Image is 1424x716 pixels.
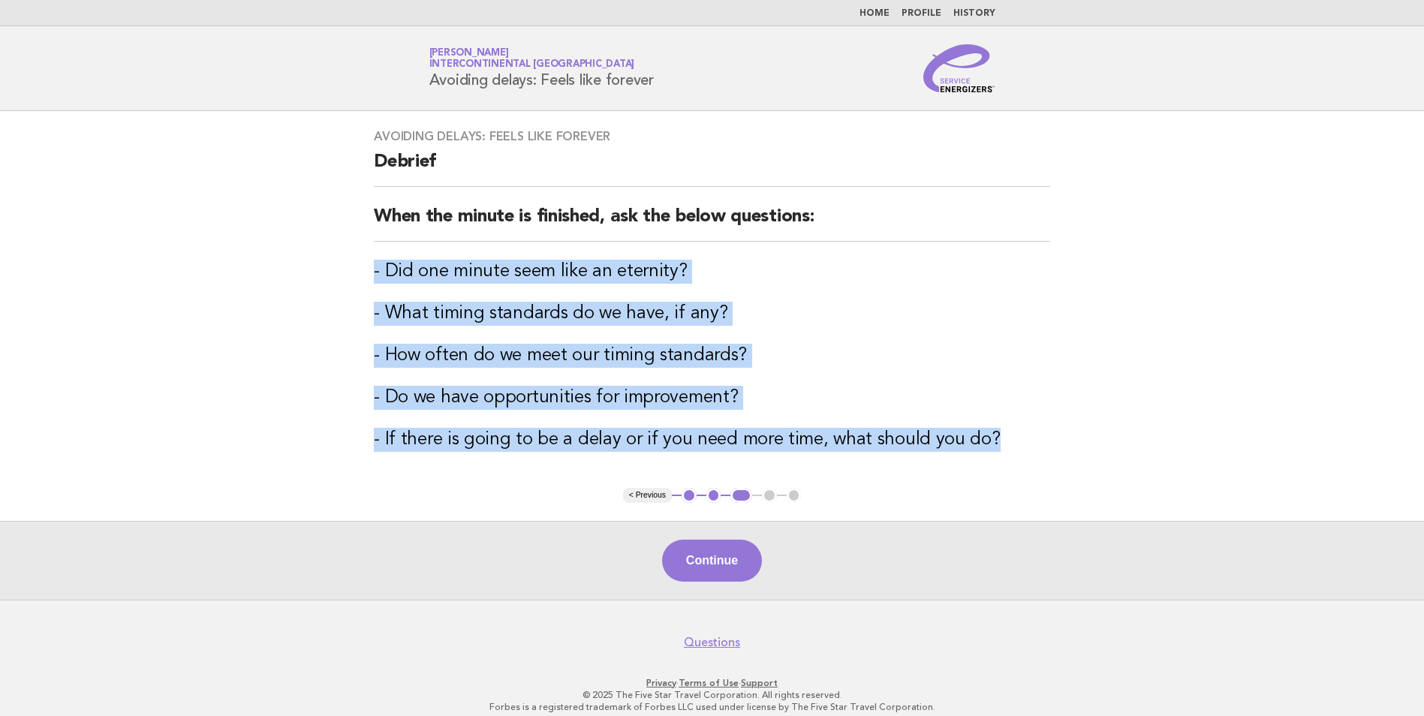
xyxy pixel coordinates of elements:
button: < Previous [623,488,672,503]
button: 1 [682,488,697,503]
h2: When the minute is finished, ask the below questions: [374,205,1050,242]
a: Home [860,9,890,18]
a: History [953,9,995,18]
h3: - Did one minute seem like an eternity? [374,260,1050,284]
h3: - If there is going to be a delay or if you need more time, what should you do? [374,428,1050,452]
h3: - What timing standards do we have, if any? [374,302,1050,326]
img: Service Energizers [923,44,995,92]
h3: Avoiding delays: Feels like forever [374,129,1050,144]
h3: - How often do we meet our timing standards? [374,344,1050,368]
button: Continue [662,540,762,582]
a: Support [741,678,778,688]
span: InterContinental [GEOGRAPHIC_DATA] [429,60,635,70]
a: Questions [684,635,740,650]
a: Profile [902,9,941,18]
a: Privacy [646,678,676,688]
p: Forbes is a registered trademark of Forbes LLC used under license by The Five Star Travel Corpora... [253,701,1172,713]
p: · · [253,677,1172,689]
a: [PERSON_NAME]InterContinental [GEOGRAPHIC_DATA] [429,48,635,69]
a: Terms of Use [679,678,739,688]
h2: Debrief [374,150,1050,187]
h3: - Do we have opportunities for improvement? [374,386,1050,410]
button: 3 [730,488,752,503]
h1: Avoiding delays: Feels like forever [429,49,654,88]
button: 2 [706,488,721,503]
p: © 2025 The Five Star Travel Corporation. All rights reserved. [253,689,1172,701]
